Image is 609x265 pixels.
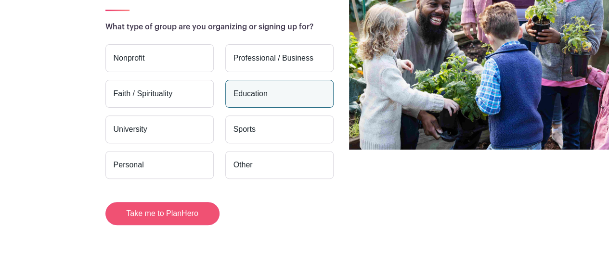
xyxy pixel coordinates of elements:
label: Other [225,151,334,179]
label: Faith / Spirituality [105,80,214,108]
button: Take me to PlanHero [105,202,220,225]
label: Education [225,80,334,108]
label: Sports [225,115,334,143]
label: Nonprofit [105,44,214,72]
p: What type of group are you organizing or signing up for? [105,21,562,33]
label: Professional / Business [225,44,334,72]
label: University [105,115,214,143]
label: Personal [105,151,214,179]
